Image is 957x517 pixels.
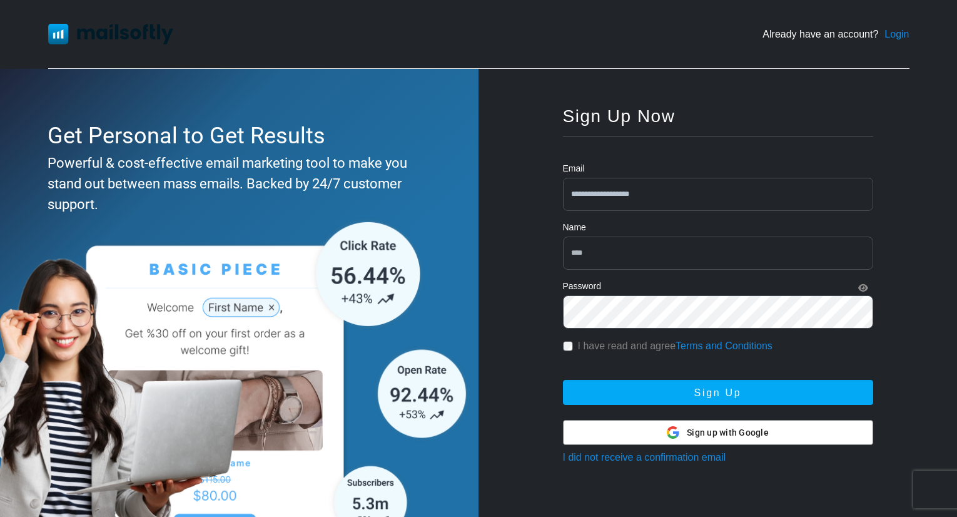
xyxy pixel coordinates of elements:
div: Get Personal to Get Results [48,119,425,153]
label: Name [563,221,586,234]
span: Sign Up Now [563,106,676,126]
span: Sign up with Google [687,426,769,439]
button: Sign Up [563,380,873,405]
div: Already have an account? [762,27,909,42]
a: Terms and Conditions [676,340,772,351]
img: Mailsoftly [48,24,173,44]
label: I have read and agree [578,339,772,354]
label: Password [563,280,601,293]
label: Email [563,162,585,175]
button: Sign up with Google [563,420,873,445]
div: Powerful & cost-effective email marketing tool to make you stand out between mass emails. Backed ... [48,153,425,215]
a: Login [884,27,909,42]
a: I did not receive a confirmation email [563,452,726,463]
i: Show Password [858,284,868,292]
